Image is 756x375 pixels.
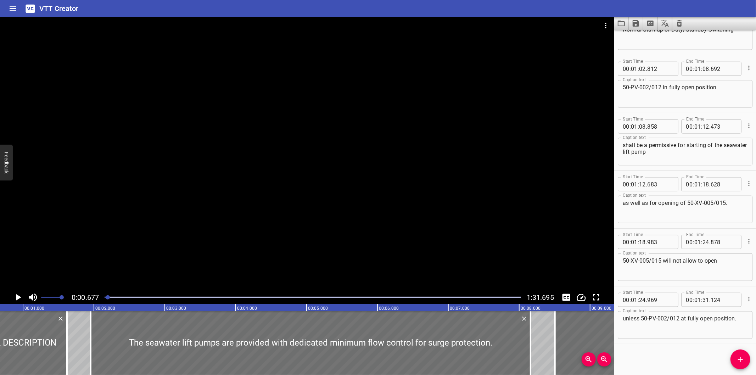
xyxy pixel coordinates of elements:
[617,19,626,28] svg: Load captions from file
[647,62,673,76] input: 812
[623,315,747,335] textarea: unless 50-PV-002/012 at fully open position.
[638,177,639,191] span: :
[623,200,747,220] textarea: as well as for opening of 50-XV-005/015.
[744,174,752,193] div: Cue Options
[744,179,754,188] button: Cue Options
[639,62,646,76] input: 02
[623,119,629,134] input: 00
[744,290,752,308] div: Cue Options
[709,235,711,249] span: .
[686,119,693,134] input: 00
[639,235,646,249] input: 18
[95,306,115,311] text: 00:02.000
[623,62,629,76] input: 00
[744,237,754,246] button: Cue Options
[623,26,747,46] textarea: Normal Start-up or Duty/Standby Switching
[631,62,638,76] input: 01
[520,314,528,323] div: Delete Cue
[237,306,257,311] text: 00:04.000
[26,291,40,304] button: Toggle mute
[661,19,669,28] svg: Translate captions
[647,293,673,307] input: 969
[56,314,65,323] button: Delete
[709,62,711,76] span: .
[646,119,647,134] span: .
[629,17,643,30] button: Save captions to file
[686,177,693,191] input: 00
[711,62,737,76] input: 692
[646,62,647,76] span: .
[639,119,646,134] input: 08
[672,17,687,30] button: Clear captions
[693,62,694,76] span: :
[638,119,639,134] span: :
[597,352,611,366] button: Zoom Out
[629,62,631,76] span: :
[379,306,399,311] text: 00:06.000
[647,235,673,249] input: 983
[701,62,702,76] span: :
[643,17,658,30] button: Extract captions from video
[646,177,647,191] span: .
[308,306,328,311] text: 00:05.000
[702,62,709,76] input: 08
[693,293,694,307] span: :
[623,142,747,162] textarea: shall be a permissive for starting of the seawater lift pump
[629,177,631,191] span: :
[631,235,638,249] input: 01
[638,62,639,76] span: :
[166,306,186,311] text: 00:03.000
[694,293,701,307] input: 01
[694,62,701,76] input: 01
[105,297,521,298] div: Play progress
[520,314,529,323] button: Delete
[744,121,754,130] button: Cue Options
[527,293,554,302] span: Video Duration
[686,62,693,76] input: 00
[686,293,693,307] input: 00
[24,306,44,311] text: 00:01.000
[646,235,647,249] span: .
[629,293,631,307] span: :
[693,119,694,134] span: :
[744,59,752,77] div: Cue Options
[39,3,79,14] h6: VTT Creator
[647,119,673,134] input: 858
[744,117,752,135] div: Cue Options
[701,119,702,134] span: :
[701,235,702,249] span: :
[693,235,694,249] span: :
[56,314,64,323] div: Delete Cue
[711,177,737,191] input: 628
[11,291,25,304] button: Play/Pause
[623,235,629,249] input: 00
[639,293,646,307] input: 24
[702,119,709,134] input: 12
[711,235,737,249] input: 878
[709,177,711,191] span: .
[646,293,647,307] span: .
[744,295,754,304] button: Cue Options
[711,293,737,307] input: 124
[629,235,631,249] span: :
[694,119,701,134] input: 01
[639,177,646,191] input: 12
[631,177,638,191] input: 01
[638,235,639,249] span: :
[623,293,629,307] input: 00
[744,232,752,251] div: Cue Options
[686,235,693,249] input: 00
[450,306,470,311] text: 00:07.000
[638,293,639,307] span: :
[597,17,614,34] button: Video Options
[694,235,701,249] input: 01
[647,177,673,191] input: 683
[701,177,702,191] span: :
[631,293,638,307] input: 01
[702,293,709,307] input: 31
[614,17,629,30] button: Load captions from file
[575,291,588,304] button: Change Playback Speed
[592,306,611,311] text: 00:09.000
[521,306,541,311] text: 00:08.000
[560,291,573,304] button: Toggle captions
